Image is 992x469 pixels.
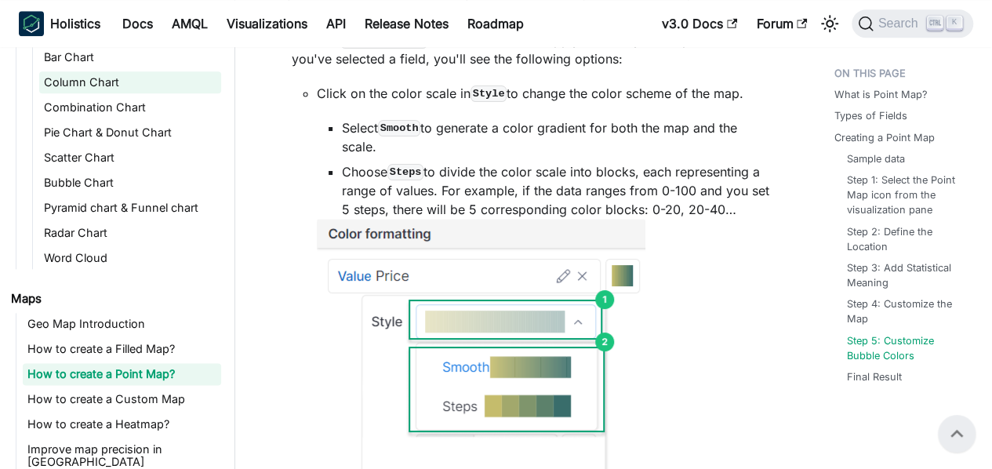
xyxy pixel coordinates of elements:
code: Steps [387,164,423,180]
a: How to create a Custom Map [23,388,221,410]
a: Column Chart [39,71,221,93]
kbd: K [947,16,962,30]
a: Step 4: Customize the Map [847,296,961,326]
li: Select to generate a color gradient for both the map and the scale. [342,118,772,156]
a: API [317,11,355,36]
a: How to create a Filled Map? [23,338,221,360]
a: Pyramid chart & Funnel chart [39,197,221,219]
a: Creating a Point Map [834,130,935,145]
a: Geo Map Introduction [23,313,221,335]
a: HolisticsHolistics [19,11,100,36]
a: Roadmap [458,11,533,36]
a: Bubble Chart [39,172,221,194]
li: Choose to divide the color scale into blocks, each representing a range of values. For example, i... [342,162,772,219]
a: Word Cloud [39,247,221,269]
a: Step 2: Define the Location [847,224,961,254]
a: Maps [6,288,221,310]
a: Release Notes [355,11,458,36]
code: Smooth [378,120,420,136]
a: Step 3: Add Statistical Meaning [847,260,961,290]
a: v3.0 Docs [652,11,747,36]
a: Step 1: Select the Point Map icon from the visualization pane [847,173,961,218]
a: Radar Chart [39,222,221,244]
a: Docs [113,11,162,36]
code: Style [471,85,507,101]
a: AMQL [162,11,217,36]
a: What is Point Map? [834,87,928,102]
p: Click on the color scale in to change the color scheme of the map. [317,84,772,103]
button: Switch between dark and light mode (currently light mode) [817,11,842,36]
a: Visualizations [217,11,317,36]
a: Scatter Chart [39,147,221,169]
a: How to create a Point Map? [23,363,221,385]
a: Pie Chart & Donut Chart [39,122,221,144]
a: Sample data [847,151,905,166]
a: Types of Fields [834,108,907,123]
a: Forum [747,11,816,36]
a: Step 5: Customize Bubble Colors [847,333,961,363]
button: Scroll back to top [938,415,976,453]
button: Search (Ctrl+K) [852,9,973,38]
a: How to create a Heatmap? [23,413,221,435]
p: Click on to choose a field to apply color to your map. Once you've selected a field, you'll see t... [292,31,772,68]
code: Set Color By… [340,32,427,48]
span: Search [874,16,928,31]
a: Final Result [847,369,902,384]
a: Combination Chart [39,96,221,118]
img: Holistics [19,11,44,36]
a: Bar Chart [39,46,221,68]
b: Holistics [50,14,100,33]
